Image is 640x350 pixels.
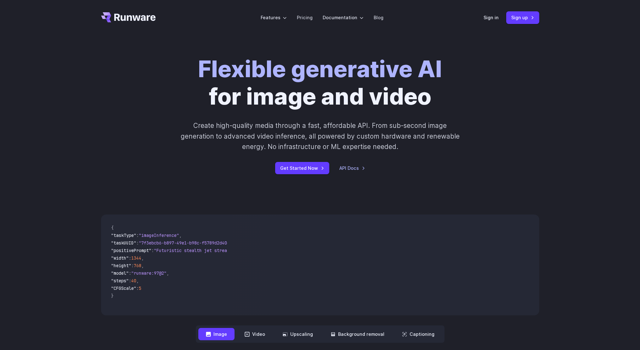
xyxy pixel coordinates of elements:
span: 768 [134,263,141,268]
h1: for image and video [198,55,442,110]
a: Sign up [506,11,539,24]
a: API Docs [339,164,365,172]
span: : [136,285,139,291]
span: "imageInference" [139,232,179,238]
span: 40 [131,278,136,284]
span: : [136,240,139,246]
span: "width" [111,255,129,261]
span: } [111,293,114,299]
a: Pricing [297,14,313,21]
span: "positivePrompt" [111,248,151,253]
button: Upscaling [275,328,320,340]
span: , [179,232,182,238]
span: : [129,278,131,284]
span: , [136,278,139,284]
span: "taskType" [111,232,136,238]
span: "model" [111,270,129,276]
a: Get Started Now [275,162,329,174]
span: : [129,270,131,276]
span: : [129,255,131,261]
span: { [111,225,114,231]
span: "steps" [111,278,129,284]
strong: Flexible generative AI [198,55,442,83]
span: 5 [139,285,141,291]
button: Image [198,328,235,340]
button: Video [237,328,273,340]
span: : [131,263,134,268]
span: , [141,263,144,268]
span: "taskUUID" [111,240,136,246]
span: , [167,270,169,276]
label: Documentation [323,14,364,21]
a: Sign in [484,14,499,21]
span: 1344 [131,255,141,261]
a: Go to / [101,12,156,22]
label: Features [261,14,287,21]
a: Blog [374,14,383,21]
span: "runware:97@2" [131,270,167,276]
button: Captioning [394,328,442,340]
span: "7f3ebcb6-b897-49e1-b98c-f5789d2d40d7" [139,240,235,246]
span: "CFGScale" [111,285,136,291]
button: Background removal [323,328,392,340]
span: "height" [111,263,131,268]
span: , [141,255,144,261]
span: : [151,248,154,253]
span: "Futuristic stealth jet streaking through a neon-lit cityscape with glowing purple exhaust" [154,248,383,253]
span: : [136,232,139,238]
p: Create high-quality media through a fast, affordable API. From sub-second image generation to adv... [180,120,460,152]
